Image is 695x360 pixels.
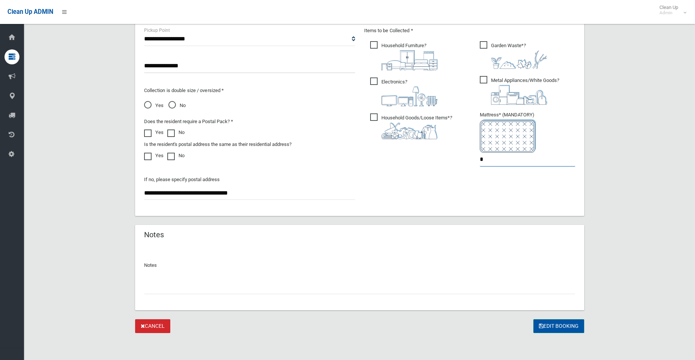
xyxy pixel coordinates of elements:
button: Edit Booking [533,319,584,333]
img: e7408bece873d2c1783593a074e5cb2f.png [480,119,536,153]
img: 394712a680b73dbc3d2a6a3a7ffe5a07.png [381,86,438,106]
span: Mattress* (MANDATORY) [480,112,575,153]
label: No [167,128,185,137]
small: Admin [659,10,678,16]
span: No [168,101,186,110]
span: Yes [144,101,164,110]
i: ? [381,79,438,106]
p: Collection is double size / oversized * [144,86,355,95]
i: ? [491,77,559,105]
header: Notes [135,228,173,242]
i: ? [381,115,452,139]
a: Cancel [135,319,170,333]
img: 4fd8a5c772b2c999c83690221e5242e0.png [491,50,547,69]
span: Clean Up ADMIN [7,8,53,15]
label: Yes [144,128,164,137]
p: Items to be Collected * [364,26,575,35]
label: No [167,151,185,160]
span: Garden Waste* [480,41,547,69]
label: Yes [144,151,164,160]
span: Electronics [370,77,438,106]
span: Household Goods/Loose Items* [370,113,452,139]
label: Does the resident require a Postal Pack? * [144,117,233,126]
i: ? [381,43,438,70]
img: aa9efdbe659d29b613fca23ba79d85cb.png [381,50,438,70]
i: ? [491,43,547,69]
p: Notes [144,261,575,270]
img: 36c1b0289cb1767239cdd3de9e694f19.png [491,85,547,105]
span: Clean Up [656,4,686,16]
img: b13cc3517677393f34c0a387616ef184.png [381,122,438,139]
span: Household Furniture [370,41,438,70]
span: Metal Appliances/White Goods [480,76,559,105]
label: If no, please specify postal address [144,175,220,184]
label: Is the resident's postal address the same as their residential address? [144,140,292,149]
